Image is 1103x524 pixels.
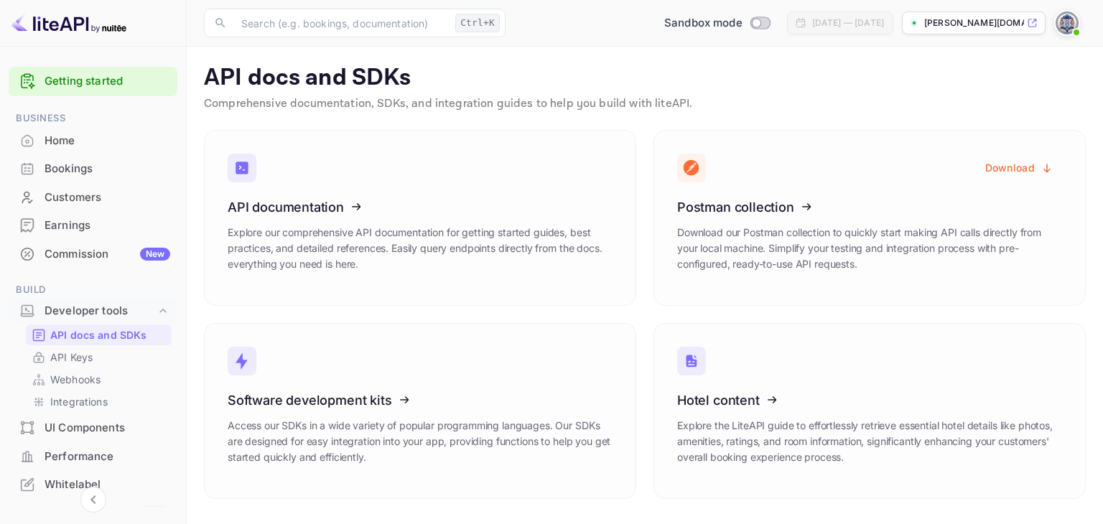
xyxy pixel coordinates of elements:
a: Earnings [9,212,177,238]
a: Software development kitsAccess our SDKs in a wide variety of popular programming languages. Our ... [204,323,636,499]
a: Customers [9,184,177,210]
p: Download our Postman collection to quickly start making API calls directly from your local machin... [677,225,1062,272]
span: Build [9,282,177,298]
input: Search (e.g. bookings, documentation) [233,9,450,37]
div: Bookings [45,161,170,177]
div: UI Components [9,414,177,442]
a: Getting started [45,73,170,90]
p: Webhooks [50,372,101,387]
p: API docs and SDKs [204,64,1086,93]
img: LiteAPI logo [11,11,126,34]
p: Explore our comprehensive API documentation for getting started guides, best practices, and detai... [228,225,613,272]
a: Performance [9,443,177,469]
div: Earnings [9,212,177,240]
div: Performance [45,449,170,465]
div: Getting started [9,67,177,96]
div: [DATE] — [DATE] [812,17,884,29]
a: API Keys [32,350,166,365]
p: API Keys [50,350,93,365]
div: Switch to Production mode [658,15,776,32]
a: API docs and SDKs [32,327,166,342]
a: Integrations [32,394,166,409]
div: Home [9,127,177,155]
p: [PERSON_NAME][DOMAIN_NAME]... [924,17,1024,29]
a: Webhooks [32,372,166,387]
h3: Software development kits [228,393,613,408]
p: Access our SDKs in a wide variety of popular programming languages. Our SDKs are designed for eas... [228,418,613,465]
p: API docs and SDKs [50,327,147,342]
div: CommissionNew [9,240,177,268]
button: Download [977,154,1062,182]
div: UI Components [45,420,170,436]
div: API Keys [26,347,172,368]
div: Earnings [45,217,170,234]
span: Sandbox mode [664,15,743,32]
div: Whitelabel [9,471,177,499]
div: Customers [9,184,177,212]
div: Bookings [9,155,177,183]
div: API docs and SDKs [26,324,172,345]
div: Commission [45,246,170,263]
a: API documentationExplore our comprehensive API documentation for getting started guides, best pra... [204,130,636,306]
p: Explore the LiteAPI guide to effortlessly retrieve essential hotel details like photos, amenities... [677,418,1062,465]
div: Developer tools [45,303,156,319]
h3: Hotel content [677,393,1062,408]
a: Hotel contentExplore the LiteAPI guide to effortlessly retrieve essential hotel details like phot... [653,323,1086,499]
p: Integrations [50,394,108,409]
div: Integrations [26,391,172,412]
span: Business [9,111,177,126]
a: Bookings [9,155,177,182]
a: Home [9,127,177,154]
div: Home [45,133,170,149]
div: Performance [9,443,177,471]
div: New [140,248,170,261]
a: Whitelabel [9,471,177,497]
div: Ctrl+K [455,14,500,32]
div: Customers [45,190,170,206]
div: Developer tools [9,299,177,324]
button: Collapse navigation [80,487,106,513]
p: Comprehensive documentation, SDKs, and integration guides to help you build with liteAPI. [204,95,1086,113]
div: Whitelabel [45,477,170,493]
div: Webhooks [26,369,172,390]
a: CommissionNew [9,240,177,267]
img: Wasem Alnahri [1056,11,1079,34]
h3: Postman collection [677,200,1062,215]
h3: API documentation [228,200,613,215]
a: UI Components [9,414,177,441]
